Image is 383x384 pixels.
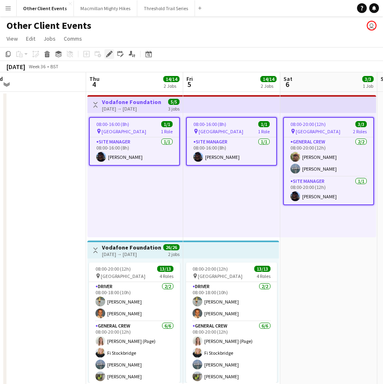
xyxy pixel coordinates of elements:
[296,128,340,135] span: [GEOGRAPHIC_DATA]
[168,99,180,105] span: 5/5
[163,244,180,250] span: 26/26
[163,76,180,82] span: 14/14
[17,0,74,16] button: Other Client Events
[187,137,276,165] app-card-role: Site Manager1/108:00-16:00 (8h)[PERSON_NAME]
[283,117,374,205] app-job-card: 08:00-20:00 (12h)3/3 [GEOGRAPHIC_DATA]2 RolesGeneral Crew2/208:00-20:00 (12h)[PERSON_NAME][PERSON...
[198,273,242,279] span: [GEOGRAPHIC_DATA]
[168,250,180,257] div: 2 jobs
[96,121,129,127] span: 08:00-16:00 (8h)
[284,137,373,177] app-card-role: General Crew2/208:00-20:00 (12h)[PERSON_NAME][PERSON_NAME]
[161,121,173,127] span: 1/1
[27,63,47,69] span: Week 36
[186,117,277,166] app-job-card: 08:00-16:00 (8h)1/1 [GEOGRAPHIC_DATA]1 RoleSite Manager1/108:00-16:00 (8h)[PERSON_NAME]
[257,273,270,279] span: 4 Roles
[3,33,21,44] a: View
[89,263,180,383] app-job-card: 08:00-20:00 (12h)13/13 [GEOGRAPHIC_DATA]4 RolesDriver2/208:00-18:00 (10h)[PERSON_NAME][PERSON_NAM...
[89,75,100,82] span: Thu
[363,83,373,89] div: 1 Job
[137,0,195,16] button: Threshold Trail Series
[254,266,270,272] span: 13/13
[89,117,180,166] app-job-card: 08:00-16:00 (8h)1/1 [GEOGRAPHIC_DATA]1 RoleSite Manager1/108:00-16:00 (8h)[PERSON_NAME]
[260,76,277,82] span: 14/14
[168,105,180,112] div: 3 jobs
[193,266,228,272] span: 08:00-20:00 (12h)
[102,106,161,112] div: [DATE] → [DATE]
[157,266,173,272] span: 13/13
[185,80,193,89] span: 5
[282,80,292,89] span: 6
[261,83,276,89] div: 2 Jobs
[6,20,91,32] h1: Other Client Events
[160,273,173,279] span: 4 Roles
[290,121,326,127] span: 08:00-20:00 (12h)
[102,251,161,257] div: [DATE] → [DATE]
[284,177,373,204] app-card-role: Site Manager1/108:00-20:00 (12h)[PERSON_NAME]
[61,33,85,44] a: Comms
[90,137,179,165] app-card-role: Site Manager1/108:00-16:00 (8h)[PERSON_NAME]
[164,83,179,89] div: 2 Jobs
[6,63,25,71] div: [DATE]
[283,75,292,82] span: Sat
[50,63,58,69] div: BST
[26,35,35,42] span: Edit
[353,128,367,135] span: 2 Roles
[43,35,56,42] span: Jobs
[199,128,243,135] span: [GEOGRAPHIC_DATA]
[102,244,161,251] h3: Vodafone Foundation
[88,80,100,89] span: 4
[258,121,270,127] span: 1/1
[186,75,193,82] span: Fri
[161,128,173,135] span: 1 Role
[186,263,277,383] app-job-card: 08:00-20:00 (12h)13/13 [GEOGRAPHIC_DATA]4 RolesDriver2/208:00-18:00 (10h)[PERSON_NAME][PERSON_NAM...
[89,282,180,321] app-card-role: Driver2/208:00-18:00 (10h)[PERSON_NAME][PERSON_NAME]
[102,98,161,106] h3: Vodafone Foundation
[355,121,367,127] span: 3/3
[40,33,59,44] a: Jobs
[95,266,131,272] span: 08:00-20:00 (12h)
[64,35,82,42] span: Comms
[258,128,270,135] span: 1 Role
[101,273,145,279] span: [GEOGRAPHIC_DATA]
[362,76,374,82] span: 3/3
[6,35,18,42] span: View
[193,121,226,127] span: 08:00-16:00 (8h)
[367,21,377,30] app-user-avatar: Liz Sutton
[102,128,146,135] span: [GEOGRAPHIC_DATA]
[23,33,39,44] a: Edit
[186,282,277,321] app-card-role: Driver2/208:00-18:00 (10h)[PERSON_NAME][PERSON_NAME]
[74,0,137,16] button: Macmillan Mighty Hikes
